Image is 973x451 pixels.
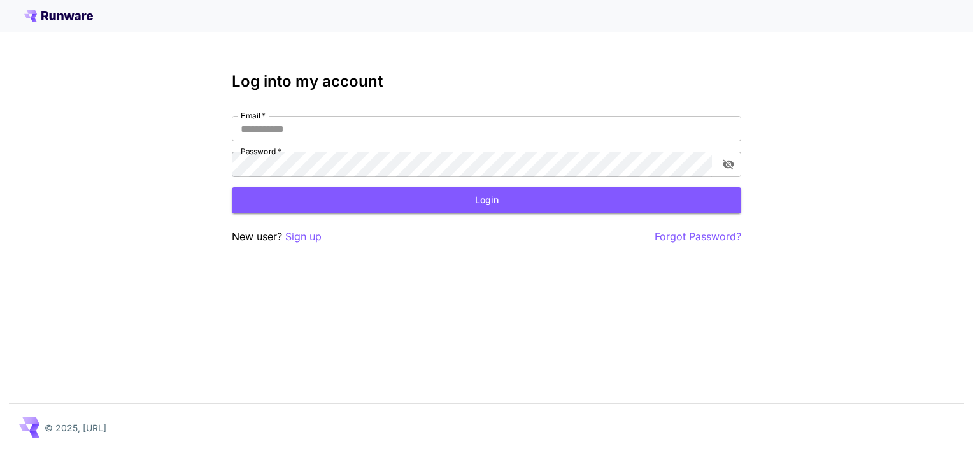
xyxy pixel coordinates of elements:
[45,421,106,434] p: © 2025, [URL]
[241,110,266,121] label: Email
[241,146,281,157] label: Password
[232,187,741,213] button: Login
[655,229,741,245] button: Forgot Password?
[232,73,741,90] h3: Log into my account
[717,153,740,176] button: toggle password visibility
[285,229,322,245] button: Sign up
[232,229,322,245] p: New user?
